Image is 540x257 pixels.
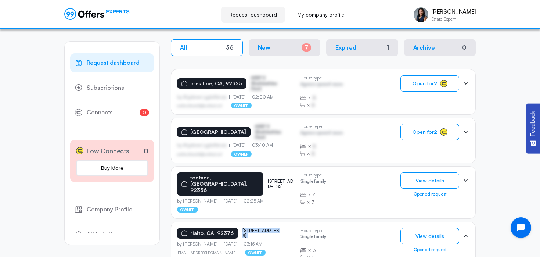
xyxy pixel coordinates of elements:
[434,80,437,86] strong: 2
[242,228,279,239] p: [STREET_ADDRESS]
[312,101,315,109] span: B
[258,44,271,51] p: New
[171,39,243,56] button: All36
[413,44,435,51] p: Archive
[530,111,536,136] span: Feedback
[300,179,326,186] p: Single family
[180,44,187,51] p: All
[300,172,326,178] p: House type
[245,250,266,256] p: owner
[177,242,221,247] p: by [PERSON_NAME]
[140,109,149,116] span: 0
[462,44,467,51] div: 0
[87,83,124,93] span: Subscriptions
[414,7,428,22] img: Vivienne Haroun
[177,250,236,255] a: [EMAIL_ADDRESS][DOMAIN_NAME]
[190,230,234,236] p: rialto, CA, 92376
[190,129,246,135] p: [GEOGRAPHIC_DATA]
[221,199,241,204] p: [DATE]
[177,199,221,204] p: by [PERSON_NAME]
[86,146,129,156] span: Low Connects
[434,129,437,135] strong: 2
[70,103,154,122] a: Connects0
[241,242,263,247] p: 03:15 AM
[226,44,234,51] div: 36
[300,82,343,89] p: Agrwsv qwervf oiuns
[400,124,459,140] button: Open for2
[241,199,264,204] p: 02:25 AM
[300,124,343,129] p: House type
[300,143,343,150] div: ×
[413,129,437,135] span: Open for
[249,39,321,56] button: New7
[400,75,459,92] button: Open for2
[431,8,476,15] p: [PERSON_NAME]
[177,143,229,148] p: by Afgdsrwe Ljgjkdfsbvas
[300,130,343,137] p: Agrwsv qwervf oiuns
[404,39,476,56] button: Archive0
[300,228,326,233] p: House type
[400,247,459,252] div: Opened request
[313,247,316,254] span: 3
[70,78,154,97] a: Subscriptions
[400,228,459,244] button: View details
[313,94,316,101] span: B
[106,8,129,15] span: EXPERTS
[249,94,274,100] p: 02:00 AM
[526,103,540,153] button: Feedback - Show survey
[335,44,356,51] p: Expired
[268,179,295,189] p: [STREET_ADDRESS]
[231,151,252,157] p: owner
[144,146,148,156] p: 0
[177,152,222,156] p: asdfasdfasasfd@asdfasd.asf
[76,160,148,176] a: Buy More
[300,150,343,157] div: ×
[221,242,241,247] p: [DATE]
[70,200,154,219] a: Company Profile
[190,81,242,87] p: crestline, CA, 92325
[221,7,285,23] a: Request dashboard
[300,191,326,199] div: ×
[177,103,222,108] p: asdfasdfasasfd@asdfasd.asf
[300,199,326,206] div: ×
[249,143,273,148] p: 03:40 AM
[255,124,292,140] p: ASDF S Sfasfdasfdas Dasd
[64,8,129,20] a: EXPERTS
[190,175,259,193] p: fontana, [GEOGRAPHIC_DATA], 92336
[300,247,326,254] div: ×
[70,225,154,244] a: Affiliate Program
[326,39,398,56] button: Expired1
[70,53,154,72] a: Request dashboard
[300,75,343,81] p: House type
[87,229,133,239] span: Affiliate Program
[87,205,132,214] span: Company Profile
[229,94,249,100] p: [DATE]
[229,143,249,148] p: [DATE]
[413,81,437,86] span: Open for
[300,101,343,109] div: ×
[87,58,140,68] span: Request dashboard
[312,150,315,157] span: B
[289,7,352,23] a: My company profile
[431,17,476,21] p: Estate Expert
[87,108,113,117] span: Connects
[313,191,316,199] span: 4
[302,43,311,52] div: 7
[312,199,315,206] span: 3
[387,44,389,51] div: 1
[231,103,252,108] p: owner
[300,94,343,101] div: ×
[177,94,229,100] p: by Afgdsrwe Ljgjkdfsbvas
[400,192,459,197] div: Opened request
[400,172,459,189] button: View details
[313,143,316,150] span: B
[251,75,288,91] p: ASDF S Sfasfdasfdas Dasd
[300,234,326,241] p: Single family
[177,207,198,213] p: owner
